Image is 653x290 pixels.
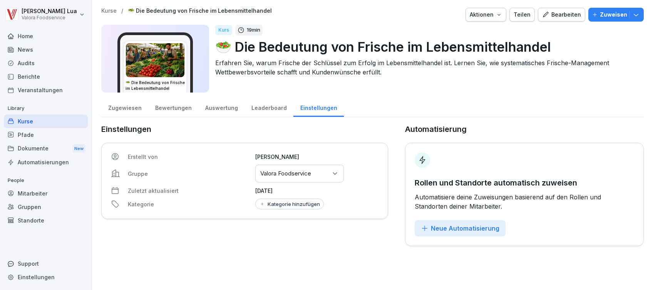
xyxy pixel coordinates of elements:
[259,201,320,207] div: Kategorie hinzufügen
[128,8,272,14] a: 🥗 Die Bedeutung von Frische im Lebensmittelhandel
[4,270,88,284] a: Einstellungen
[542,10,581,19] div: Bearbeiten
[4,200,88,214] a: Gruppen
[600,10,627,19] p: Zuweisen
[255,199,324,209] button: Kategorie hinzufügen
[198,97,244,117] a: Auswertung
[405,123,467,135] p: Automatisierung
[4,43,88,56] a: News
[126,43,184,77] img: d4z7zkl15d8x779j9syzxbez.png
[4,155,88,169] a: Automatisierungen
[415,220,506,236] button: Neue Automatisierung
[4,142,88,156] a: DokumenteNew
[588,8,644,22] button: Zuweisen
[101,97,148,117] a: Zugewiesen
[247,26,260,34] p: 19 min
[4,214,88,227] a: Standorte
[4,187,88,200] a: Mitarbeiter
[4,174,88,187] p: People
[126,80,185,91] h3: 🥗 Die Bedeutung von Frische im Lebensmittelhandel
[4,115,88,128] a: Kurse
[4,257,88,270] div: Support
[4,56,88,70] a: Audits
[415,192,634,211] p: Automatisiere deine Zuweisungen basierend auf den Rollen und Standorten deiner Mitarbeiter.
[128,187,251,195] p: Zuletzt aktualisiert
[128,170,251,178] p: Gruppe
[4,70,88,83] a: Berichte
[215,37,638,57] p: 🥗 Die Bedeutung von Frische im Lebensmittelhandel
[4,83,88,97] a: Veranstaltungen
[421,224,499,233] div: Neue Automatisierung
[101,123,388,135] p: Einstellungen
[4,142,88,156] div: Dokumente
[255,153,378,161] p: [PERSON_NAME]
[255,187,378,195] p: [DATE]
[22,8,77,15] p: [PERSON_NAME] Lua
[470,10,502,19] div: Aktionen
[4,102,88,115] p: Library
[244,97,293,117] a: Leaderboard
[465,8,506,22] button: Aktionen
[128,200,251,208] p: Kategorie
[72,144,85,153] div: New
[4,128,88,142] a: Pfade
[293,97,344,117] a: Einstellungen
[148,97,198,117] a: Bewertungen
[415,177,634,189] p: Rollen und Standorte automatisch zuweisen
[538,8,585,22] button: Bearbeiten
[215,58,638,77] p: Erfahren Sie, warum Frische der Schlüssel zum Erfolg im Lebensmittelhandel ist. Lernen Sie, wie s...
[215,25,232,35] div: Kurs
[514,10,531,19] div: Teilen
[101,8,117,14] a: Kurse
[128,153,251,161] p: Erstellt von
[260,170,311,177] p: Valora Foodservice
[509,8,535,22] button: Teilen
[121,8,123,14] p: /
[22,15,77,20] p: Valora Foodservice
[4,29,88,43] a: Home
